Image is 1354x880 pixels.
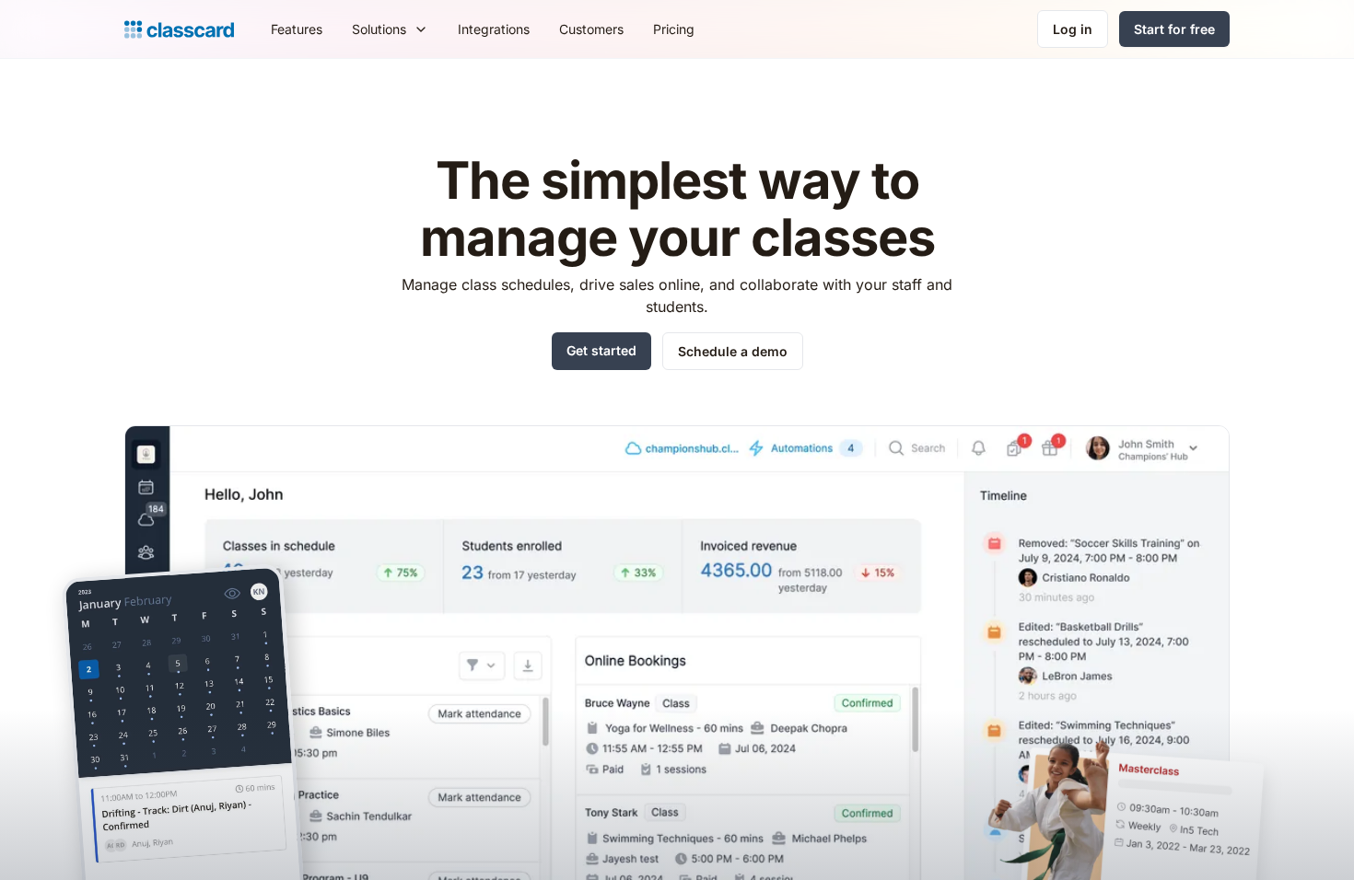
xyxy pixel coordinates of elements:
a: Pricing [638,8,709,50]
div: Start for free [1134,19,1215,39]
a: Schedule a demo [662,332,803,370]
a: home [124,17,234,42]
a: Get started [552,332,651,370]
a: Integrations [443,8,544,50]
div: Log in [1053,19,1092,39]
div: Solutions [337,8,443,50]
a: Customers [544,8,638,50]
a: Log in [1037,10,1108,48]
p: Manage class schedules, drive sales online, and collaborate with your staff and students. [385,273,970,318]
a: Features [256,8,337,50]
a: Start for free [1119,11,1230,47]
h1: The simplest way to manage your classes [385,153,970,266]
div: Solutions [352,19,406,39]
